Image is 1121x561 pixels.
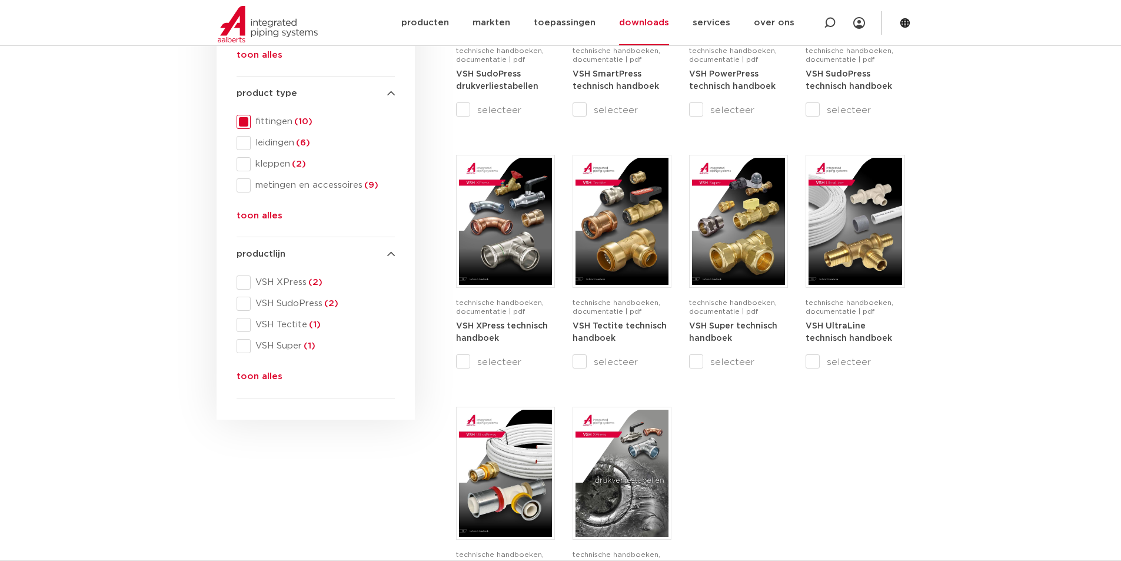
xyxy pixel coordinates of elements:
[573,355,671,369] label: selecteer
[237,115,395,129] div: fittingen(10)
[806,103,904,117] label: selecteer
[251,277,395,288] span: VSH XPress
[237,247,395,261] h4: productlijn
[251,340,395,352] span: VSH Super
[456,69,538,91] a: VSH SudoPress drukverliestabellen
[809,158,902,285] img: VSH-UltraLine_A4TM_5010216_2022_1.0_NL-pdf.jpg
[237,339,395,353] div: VSH Super(1)
[689,103,788,117] label: selecteer
[806,299,893,315] span: technische handboeken, documentatie | pdf
[573,70,659,91] strong: VSH SmartPress technisch handboek
[237,209,282,228] button: toon alles
[806,69,892,91] a: VSH SudoPress technisch handboek
[573,321,667,343] a: VSH Tectite technisch handboek
[237,48,282,67] button: toon alles
[573,47,660,63] span: technische handboeken, documentatie | pdf
[576,158,668,285] img: VSH-Tectite_A4TM_5009376-2024-2.0_NL-pdf.jpg
[459,410,552,537] img: VSH-UltraPress_A4TM_5008751_2025_3.0_NL-pdf.jpg
[237,275,395,290] div: VSH XPress(2)
[689,299,777,315] span: technische handboeken, documentatie | pdf
[573,103,671,117] label: selecteer
[689,321,777,343] a: VSH Super technisch handboek
[456,321,548,343] a: VSH XPress technisch handboek
[302,341,315,350] span: (1)
[251,180,395,191] span: metingen en accessoires
[573,322,667,343] strong: VSH Tectite technisch handboek
[290,160,306,168] span: (2)
[251,319,395,331] span: VSH Tectite
[692,158,785,285] img: VSH-Super_A4TM_5007411-2022-2.1_NL-1-pdf.jpg
[237,87,395,101] h4: product type
[689,47,777,63] span: technische handboeken, documentatie | pdf
[237,370,282,389] button: toon alles
[292,117,312,126] span: (10)
[362,181,378,190] span: (9)
[237,318,395,332] div: VSH Tectite(1)
[251,116,395,128] span: fittingen
[456,355,555,369] label: selecteer
[689,69,776,91] a: VSH PowerPress technisch handboek
[294,138,310,147] span: (6)
[806,70,892,91] strong: VSH SudoPress technisch handboek
[689,322,777,343] strong: VSH Super technisch handboek
[573,299,660,315] span: technische handboeken, documentatie | pdf
[251,298,395,310] span: VSH SudoPress
[573,69,659,91] a: VSH SmartPress technisch handboek
[459,158,552,285] img: VSH-XPress_A4TM_5008762_2025_4.1_NL-pdf.jpg
[806,355,904,369] label: selecteer
[806,321,892,343] a: VSH UltraLine technisch handboek
[251,158,395,170] span: kleppen
[806,47,893,63] span: technische handboeken, documentatie | pdf
[689,70,776,91] strong: VSH PowerPress technisch handboek
[307,320,321,329] span: (1)
[456,70,538,91] strong: VSH SudoPress drukverliestabellen
[576,410,668,537] img: VSH-XPress_PLT_A4_5007629_2024-2.0_NL-pdf.jpg
[237,178,395,192] div: metingen en accessoires(9)
[456,103,555,117] label: selecteer
[689,355,788,369] label: selecteer
[251,137,395,149] span: leidingen
[456,299,544,315] span: technische handboeken, documentatie | pdf
[456,322,548,343] strong: VSH XPress technisch handboek
[456,47,544,63] span: technische handboeken, documentatie | pdf
[237,136,395,150] div: leidingen(6)
[806,322,892,343] strong: VSH UltraLine technisch handboek
[322,299,338,308] span: (2)
[237,297,395,311] div: VSH SudoPress(2)
[853,10,865,36] div: my IPS
[237,157,395,171] div: kleppen(2)
[307,278,322,287] span: (2)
